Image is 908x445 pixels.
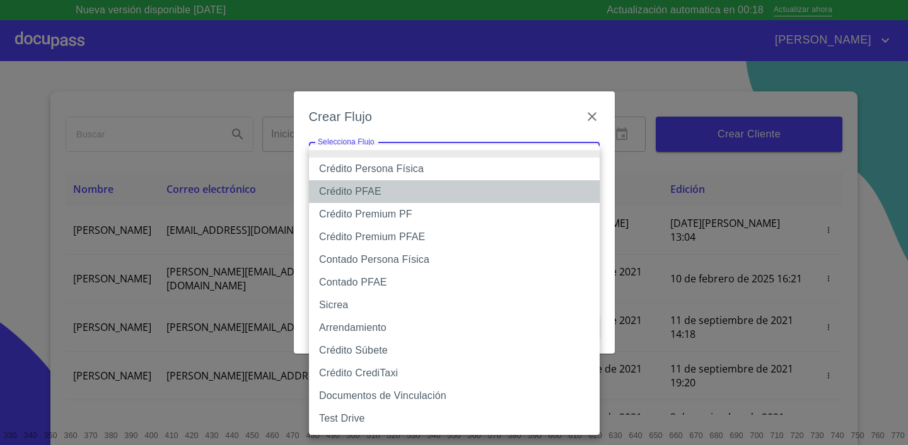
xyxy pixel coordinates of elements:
[309,407,600,430] li: Test Drive
[309,248,600,271] li: Contado Persona Física
[309,362,600,384] li: Crédito CrediTaxi
[309,339,600,362] li: Crédito Súbete
[309,294,600,316] li: Sicrea
[309,316,600,339] li: Arrendamiento
[309,226,600,248] li: Crédito Premium PFAE
[309,384,600,407] li: Documentos de Vinculación
[309,158,600,180] li: Crédito Persona Física
[309,180,600,203] li: Crédito PFAE
[309,203,600,226] li: Crédito Premium PF
[309,271,600,294] li: Contado PFAE
[309,150,600,158] li: None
